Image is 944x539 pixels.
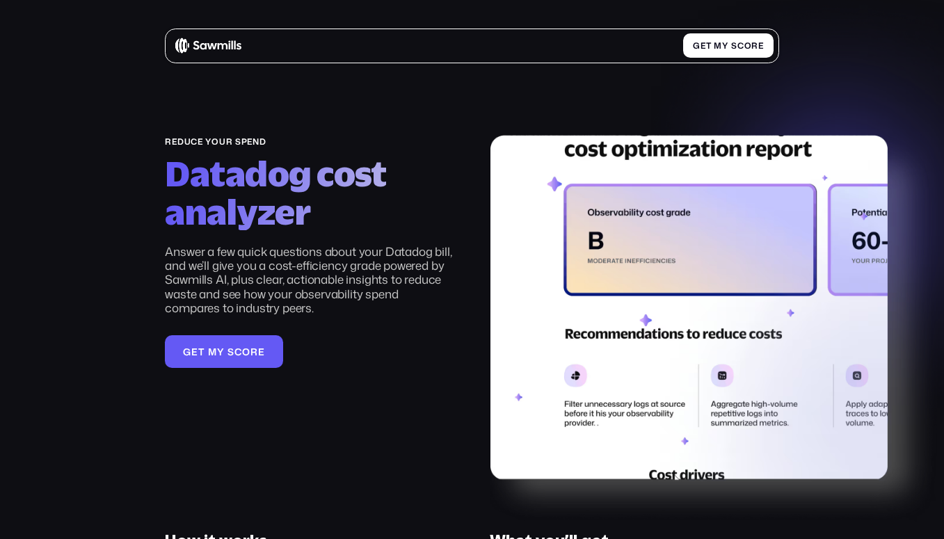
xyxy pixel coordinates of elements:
[165,245,454,316] p: Answer a few quick questions about your Datadog bill, and we’ll give you a cost-efficiency grade ...
[242,346,250,357] span: o
[714,41,722,51] span: m
[227,346,234,357] span: s
[217,346,225,357] span: y
[693,41,701,51] span: G
[234,346,242,357] span: c
[758,41,764,51] span: e
[701,41,706,51] span: e
[751,41,758,51] span: r
[198,346,205,357] span: t
[737,41,744,51] span: c
[744,41,752,51] span: o
[165,335,283,368] a: Getmyscore
[683,33,773,58] a: Getmyscore
[258,346,265,357] span: e
[722,41,728,51] span: y
[731,41,737,51] span: s
[183,346,191,357] span: G
[191,346,198,357] span: e
[706,41,712,51] span: t
[165,137,454,147] div: reduce your spend
[165,154,454,230] h2: Datadog cost analyzer
[208,346,217,357] span: m
[250,346,258,357] span: r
